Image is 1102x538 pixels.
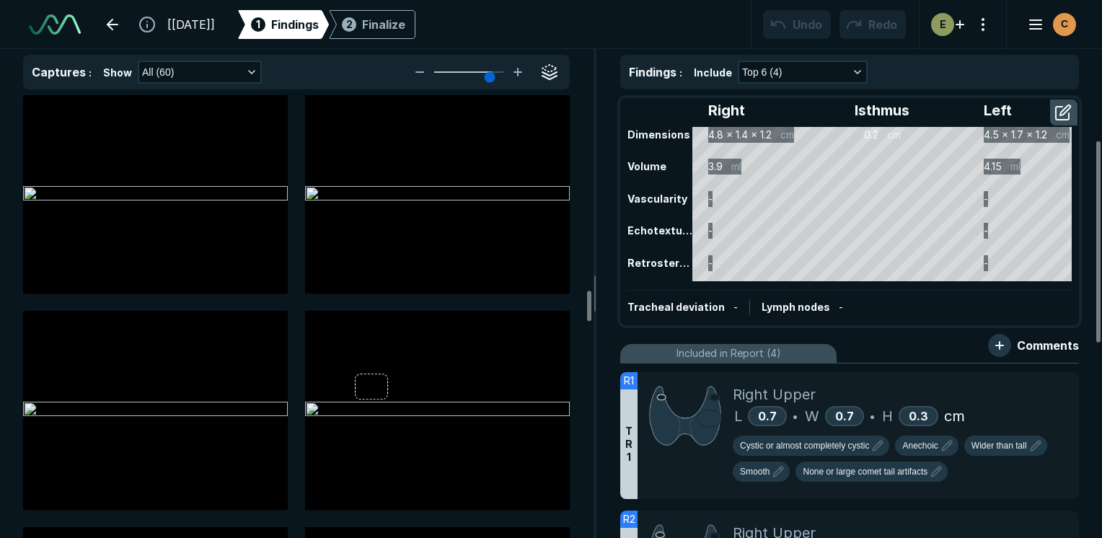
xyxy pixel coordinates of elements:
[167,16,215,33] span: [[DATE]]
[793,407,798,425] span: •
[909,409,928,423] span: 0.3
[882,405,893,427] span: H
[1017,337,1079,354] span: Comments
[758,409,777,423] span: 0.7
[740,439,869,452] span: Cystic or almost completely cystic
[733,384,816,405] span: Right Upper
[944,405,965,427] span: cm
[1061,17,1068,32] span: C
[624,373,634,389] span: R1
[694,65,732,80] span: Include
[625,425,632,464] span: T R 1
[620,372,1079,499] li: R1TR1Right UpperL0.7•W0.7•H0.3cm
[839,10,906,39] button: Redo
[329,10,415,39] div: 2Finalize
[839,301,843,313] span: -
[623,511,635,527] span: R2
[346,17,353,32] span: 2
[734,405,742,427] span: L
[29,14,81,35] img: See-Mode Logo
[835,409,854,423] span: 0.7
[103,65,132,80] span: Show
[256,17,260,32] span: 1
[803,465,927,478] span: None or large comet tail artifacts
[733,301,738,313] span: -
[1053,13,1076,36] div: avatar-name
[762,301,830,313] span: Lymph nodes
[649,384,721,448] img: PwgAAAAZJREFUAwDSQ5gjUxxYhQAAAABJRU5ErkJggg==
[742,64,782,80] span: Top 6 (4)
[870,407,875,425] span: •
[676,345,781,361] span: Included in Report (4)
[238,10,329,39] div: 1Findings
[23,9,87,40] a: See-Mode Logo
[362,16,405,33] div: Finalize
[629,65,676,79] span: Findings
[679,66,682,79] span: :
[763,10,831,39] button: Undo
[89,66,92,79] span: :
[740,465,770,478] span: Smooth
[940,17,946,32] span: E
[32,65,86,79] span: Captures
[931,13,954,36] div: avatar-name
[271,16,319,33] span: Findings
[971,439,1027,452] span: Wider than tall
[627,301,725,313] span: Tracheal deviation
[142,64,174,80] span: All (60)
[1018,10,1079,39] button: avatar-name
[902,439,938,452] span: Anechoic
[805,405,819,427] span: W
